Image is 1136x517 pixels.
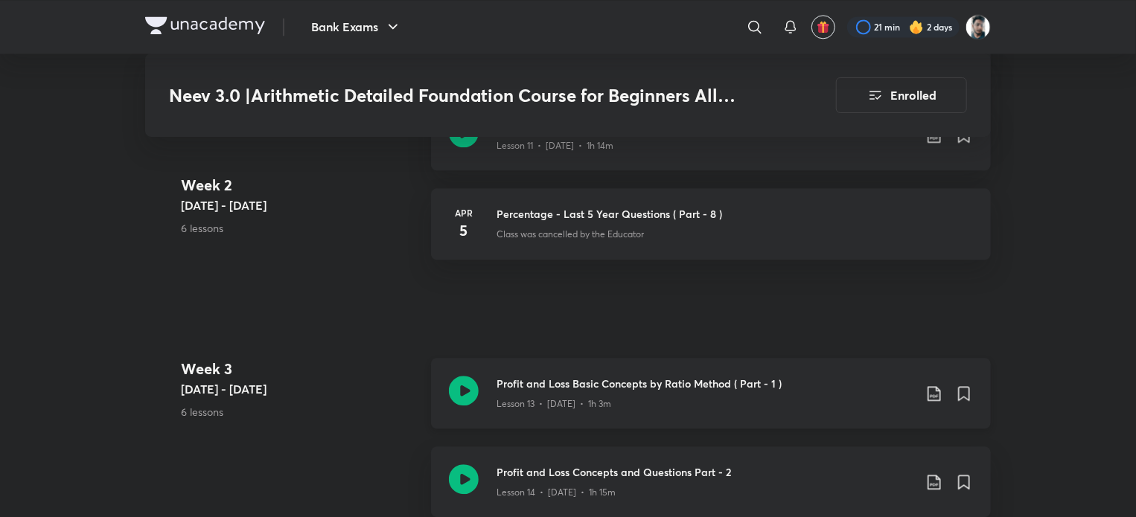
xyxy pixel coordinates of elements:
[497,206,973,222] h3: Percentage - Last 5 Year Questions ( Part - 8 )
[181,197,419,215] h5: [DATE] - [DATE]
[497,397,611,411] p: Lesson 13 • [DATE] • 1h 3m
[449,206,479,219] h6: Apr
[181,380,419,398] h5: [DATE] - [DATE]
[181,358,419,380] h4: Week 3
[302,12,411,42] button: Bank Exams
[497,139,613,152] p: Lesson 11 • [DATE] • 1h 14m
[966,14,991,39] img: Snehasish Das
[497,376,913,391] h3: Profit and Loss Basic Concepts by Ratio Method ( Part - 1 )
[449,219,479,242] h4: 5
[181,404,419,420] p: 6 lessons
[169,85,752,106] h3: Neev 3.0 |Arithmetic Detailed Foundation Course for Beginners All Bank Exam 2025
[431,188,991,277] a: Apr5Percentage - Last 5 Year Questions ( Part - 8 )Class was cancelled by the Educator
[497,464,913,480] h3: Profit and Loss Concepts and Questions Part - 2
[817,20,830,33] img: avatar
[497,228,644,241] p: Class was cancelled by the Educator
[181,221,419,237] p: 6 lessons
[497,486,616,499] p: Lesson 14 • [DATE] • 1h 15m
[836,77,967,113] button: Enrolled
[145,16,265,34] img: Company Logo
[145,16,265,38] a: Company Logo
[909,19,924,34] img: streak
[811,15,835,39] button: avatar
[431,358,991,446] a: Profit and Loss Basic Concepts by Ratio Method ( Part - 1 )Lesson 13 • [DATE] • 1h 3m
[431,100,991,188] a: Percentage - Mensurations Based + Mixed Questions ( Part - 7 )Lesson 11 • [DATE] • 1h 14m
[181,175,419,197] h4: Week 2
